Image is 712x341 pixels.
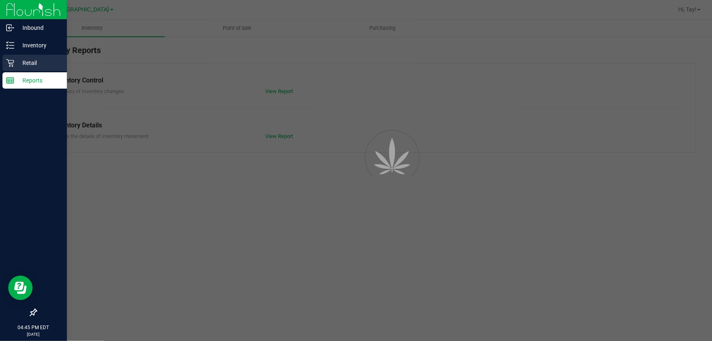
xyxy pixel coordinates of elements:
[4,324,63,331] p: 04:45 PM EDT
[6,24,14,32] inline-svg: Inbound
[6,59,14,67] inline-svg: Retail
[6,41,14,49] inline-svg: Inventory
[14,40,63,50] p: Inventory
[4,331,63,337] p: [DATE]
[14,76,63,85] p: Reports
[6,76,14,85] inline-svg: Reports
[8,276,33,300] iframe: Resource center
[14,58,63,68] p: Retail
[14,23,63,33] p: Inbound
